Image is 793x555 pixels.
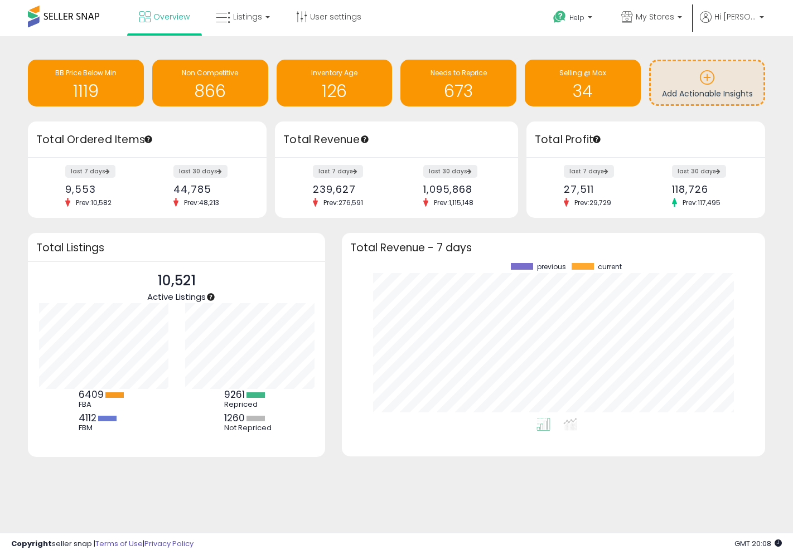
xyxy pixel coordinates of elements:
[173,183,247,195] div: 44,785
[598,263,622,271] span: current
[65,165,115,178] label: last 7 days
[277,60,393,106] a: Inventory Age 126
[70,198,117,207] span: Prev: 10,582
[530,82,635,100] h1: 34
[28,60,144,106] a: BB Price Below Min 1119
[147,270,206,291] p: 10,521
[173,165,228,178] label: last 30 days
[360,134,370,144] div: Tooltip anchor
[147,291,206,303] span: Active Listings
[79,388,104,401] b: 6409
[55,68,117,77] span: BB Price Below Min
[143,134,153,144] div: Tooltip anchor
[206,292,216,302] div: Tooltip anchor
[423,165,477,178] label: last 30 days
[79,411,96,425] b: 4112
[79,423,129,432] div: FBM
[283,132,510,148] h3: Total Revenue
[36,132,258,148] h3: Total Ordered Items
[423,183,499,195] div: 1,095,868
[662,88,753,99] span: Add Actionable Insights
[153,11,190,22] span: Overview
[313,165,363,178] label: last 7 days
[564,165,614,178] label: last 7 days
[672,165,726,178] label: last 30 days
[158,82,263,100] h1: 866
[36,244,317,252] h3: Total Listings
[564,183,637,195] div: 27,511
[651,61,763,104] a: Add Actionable Insights
[431,68,487,77] span: Needs to Reprice
[318,198,369,207] span: Prev: 276,591
[400,60,516,106] a: Needs to Reprice 673
[178,198,225,207] span: Prev: 48,213
[569,13,584,22] span: Help
[537,263,566,271] span: previous
[33,82,138,100] h1: 1119
[282,82,387,100] h1: 126
[313,183,388,195] div: 239,627
[535,132,757,148] h3: Total Profit
[428,198,479,207] span: Prev: 1,115,148
[233,11,262,22] span: Listings
[544,2,603,36] a: Help
[714,11,756,22] span: Hi [PERSON_NAME]
[182,68,238,77] span: Non Competitive
[672,183,746,195] div: 118,726
[224,388,245,401] b: 9261
[592,134,602,144] div: Tooltip anchor
[224,423,274,432] div: Not Repriced
[350,244,757,252] h3: Total Revenue - 7 days
[79,400,129,409] div: FBA
[224,400,274,409] div: Repriced
[553,10,567,24] i: Get Help
[224,411,245,425] b: 1260
[569,198,617,207] span: Prev: 29,729
[559,68,606,77] span: Selling @ Max
[65,183,139,195] div: 9,553
[700,11,764,36] a: Hi [PERSON_NAME]
[677,198,726,207] span: Prev: 117,495
[406,82,511,100] h1: 673
[525,60,641,106] a: Selling @ Max 34
[311,68,357,77] span: Inventory Age
[152,60,268,106] a: Non Competitive 866
[636,11,674,22] span: My Stores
